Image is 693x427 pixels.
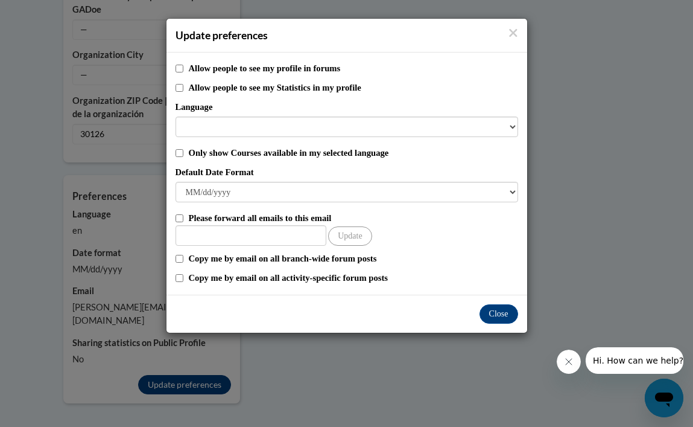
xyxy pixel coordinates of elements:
[176,165,518,179] label: Default Date Format
[189,271,518,284] label: Copy me by email on all activity-specific forum posts
[176,225,326,246] input: Other Email
[189,252,518,265] label: Copy me by email on all branch-wide forum posts
[586,347,683,374] iframe: Message from company
[557,350,581,374] iframe: Close message
[189,211,518,225] label: Please forward all emails to this email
